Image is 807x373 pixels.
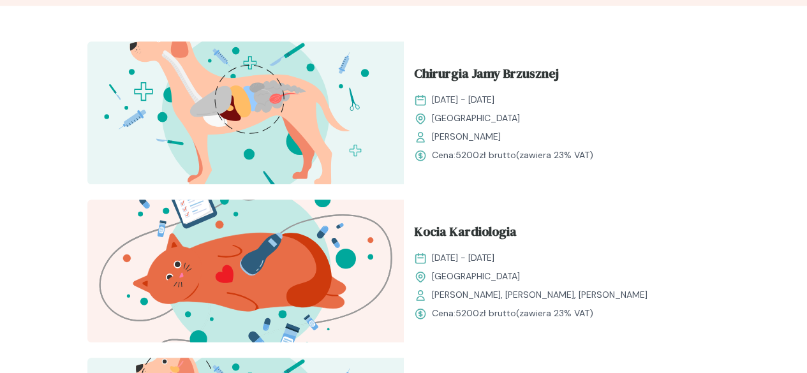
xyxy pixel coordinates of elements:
img: aHfXlEMqNJQqH-jZ_KociaKardio_T.svg [87,200,404,342]
span: [GEOGRAPHIC_DATA] [432,112,520,125]
a: Chirurgia Jamy Brzusznej [414,64,710,88]
a: Kocia Kardiologia [414,222,710,246]
span: [PERSON_NAME] [432,130,501,143]
span: [PERSON_NAME], [PERSON_NAME], [PERSON_NAME] [432,288,648,302]
span: [GEOGRAPHIC_DATA] [432,270,520,283]
span: 5200 zł brutto [455,149,516,161]
span: Cena: (zawiera 23% VAT) [432,149,593,162]
span: [DATE] - [DATE] [432,93,494,106]
span: 5200 zł brutto [455,307,516,319]
span: Kocia Kardiologia [414,222,517,246]
span: Chirurgia Jamy Brzusznej [414,64,559,88]
span: [DATE] - [DATE] [432,251,494,265]
span: Cena: (zawiera 23% VAT) [432,307,593,320]
img: aHfRokMqNJQqH-fc_ChiruJB_T.svg [87,41,404,184]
